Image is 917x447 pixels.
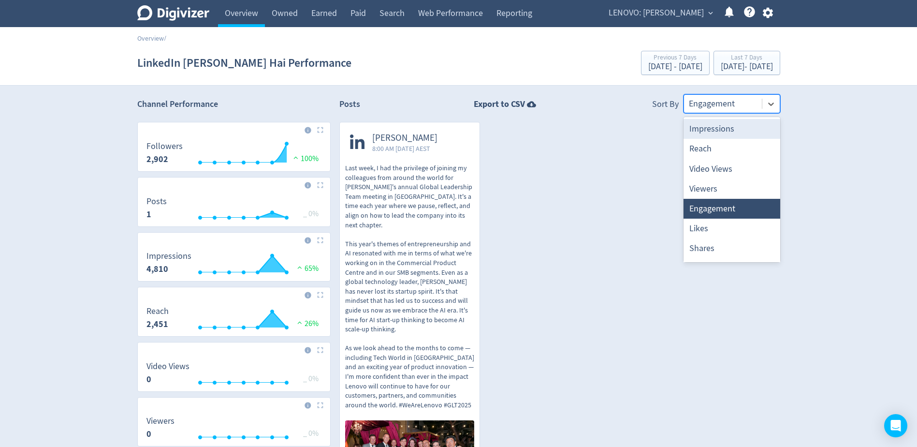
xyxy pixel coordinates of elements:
[142,197,326,223] svg: Posts 1
[146,153,168,165] strong: 2,902
[303,429,319,438] span: _ 0%
[684,159,780,179] div: Video Views
[295,264,305,271] img: positive-performance.svg
[291,154,301,161] img: positive-performance.svg
[142,362,326,387] svg: Video Views 0
[652,98,679,113] div: Sort By
[146,428,151,440] strong: 0
[317,127,323,133] img: Placeholder
[641,51,710,75] button: Previous 7 Days[DATE] - [DATE]
[372,144,437,153] span: 8:00 AM [DATE] AEST
[706,9,715,17] span: expand_more
[146,416,175,427] dt: Viewers
[345,164,475,410] p: Last week, I had the privilege of joining my colleagues from around the world for [PERSON_NAME]'s...
[609,5,704,21] span: LENOVO: [PERSON_NAME]
[317,402,323,408] img: Placeholder
[605,5,715,21] button: LENOVO: [PERSON_NAME]
[295,319,319,328] span: 26%
[339,98,360,113] h2: Posts
[146,263,168,275] strong: 4,810
[142,252,326,277] svg: Impressions 4,810
[146,318,168,330] strong: 2,451
[684,139,780,159] div: Reach
[713,51,780,75] button: Last 7 Days[DATE]- [DATE]
[317,292,323,298] img: Placeholder
[474,98,525,110] strong: Export to CSV
[372,133,437,144] span: [PERSON_NAME]
[295,264,319,273] span: 65%
[295,319,305,326] img: positive-performance.svg
[146,251,191,262] dt: Impressions
[146,361,189,372] dt: Video Views
[884,414,907,437] div: Open Intercom Messenger
[721,62,773,71] div: [DATE] - [DATE]
[684,219,780,238] div: Likes
[146,196,167,207] dt: Posts
[684,199,780,219] div: Engagement
[317,182,323,188] img: Placeholder
[142,142,326,167] svg: Followers 2,902
[146,306,169,317] dt: Reach
[137,47,351,78] h1: LinkedIn [PERSON_NAME] Hai Performance
[684,259,780,279] div: Comments
[142,307,326,332] svg: Reach 2,451
[142,417,326,442] svg: Viewers 0
[146,209,151,220] strong: 1
[291,154,319,164] span: 100%
[164,34,166,43] span: /
[317,347,323,353] img: Placeholder
[303,209,319,219] span: _ 0%
[684,238,780,258] div: Shares
[303,374,319,384] span: _ 0%
[146,373,151,385] strong: 0
[146,141,183,152] dt: Followers
[648,62,702,71] div: [DATE] - [DATE]
[684,119,780,139] div: Impressions
[684,179,780,199] div: Viewers
[721,54,773,62] div: Last 7 Days
[648,54,702,62] div: Previous 7 Days
[317,237,323,243] img: Placeholder
[137,34,164,43] a: Overview
[137,98,331,110] h2: Channel Performance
